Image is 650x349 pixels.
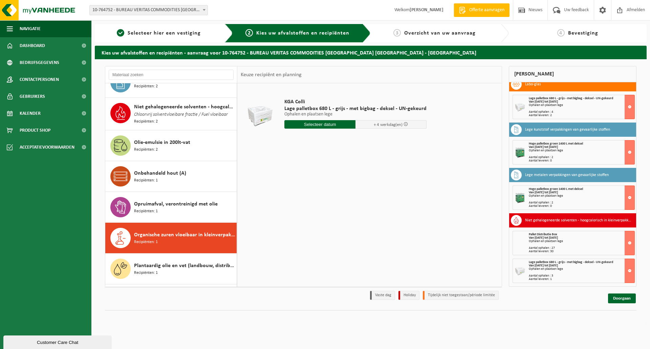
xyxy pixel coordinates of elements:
[529,110,635,114] div: Aantal ophalen : 4
[105,130,237,161] button: Olie-emulsie in 200lt-vat Recipiënten: 2
[134,111,228,118] span: Chloorvrij solventvloeibare fractie / Fuel vloeibaar
[608,293,636,303] a: Doorgaan
[529,156,635,159] div: Aantal ophalen : 2
[105,98,237,130] button: Niet gehalogeneerde solventen - hoogcalorisch in kleinverpakking Chloorvrij solventvloeibare frac...
[525,79,541,90] h3: Labo-glas
[95,46,647,59] h2: Kies uw afvalstoffen en recipiënten - aanvraag voor 10-764752 - BUREAU VERITAS COMMODITIES [GEOGR...
[105,223,237,254] button: Organische zuren vloeibaar in kleinverpakking Recipiënten: 1
[398,291,419,300] li: Holiday
[20,20,41,37] span: Navigatie
[525,170,609,180] h3: Lege metalen verpakkingen van gevaarlijke stoffen
[529,104,635,107] div: Ophalen en plaatsen lege
[529,201,635,204] div: Aantal ophalen : 2
[529,145,558,149] strong: Van [DATE] tot [DATE]
[529,194,635,198] div: Ophalen en plaatsen lege
[529,278,635,281] div: Aantal leveren: 1
[284,112,427,117] p: Ophalen en plaatsen lege
[3,334,113,349] iframe: chat widget
[134,270,158,276] span: Recipiënten: 1
[284,99,427,105] span: KGA Colli
[105,192,237,223] button: Opruimafval, verontreinigd met olie Recipiënten: 1
[529,187,583,191] span: Hoge palletbox groen 1400 L met deksel
[374,123,403,127] span: + 4 werkdag(en)
[134,208,158,215] span: Recipiënten: 1
[134,231,235,239] span: Organische zuren vloeibaar in kleinverpakking
[134,147,158,153] span: Recipiënten: 2
[529,96,613,100] span: Lage palletbox 680 L - grijs - met bigbag - deksel - UN-gekeurd
[423,291,499,300] li: Tijdelijk niet toegestaan/période limitée
[529,233,557,236] span: Pallet Distributie Box
[509,66,637,82] div: [PERSON_NAME]
[237,66,305,83] div: Keuze recipiënt en planning
[557,29,565,37] span: 4
[568,30,598,36] span: Bevestiging
[105,161,237,192] button: Onbehandeld hout (A) Recipiënten: 1
[529,149,635,152] div: Ophalen en plaatsen lege
[284,105,427,112] span: Lage palletbox 680 L - grijs - met bigbag - deksel - UN-gekeurd
[20,88,45,105] span: Gebruikers
[134,239,158,245] span: Recipiënten: 1
[256,30,349,36] span: Kies uw afvalstoffen en recipiënten
[20,54,59,71] span: Bedrijfsgegevens
[525,124,610,135] h3: Lege kunststof verpakkingen van gevaarlijke stoffen
[404,30,476,36] span: Overzicht van uw aanvraag
[468,7,506,14] span: Offerte aanvragen
[525,215,631,226] h3: Niet gehalogeneerde solventen - hoogcalorisch in kleinverpakking - Chloorvrij solventvloeibare fr...
[529,267,635,271] div: Ophalen en plaatsen lege
[529,260,613,264] span: Lage palletbox 680 L - grijs - met bigbag - deksel - UN-gekeurd
[105,254,237,284] button: Plantaardig olie en vet (landbouw, distributie, voedingsambachten) Recipiënten: 1
[529,274,635,278] div: Aantal ophalen : 3
[134,262,235,270] span: Plantaardig olie en vet (landbouw, distributie, voedingsambachten)
[128,30,201,36] span: Selecteer hier een vestiging
[89,5,208,15] span: 10-764752 - BUREAU VERITAS COMMODITIES ANTWERP NV - ANTWERPEN
[393,29,401,37] span: 3
[529,114,635,117] div: Aantal leveren: 2
[370,291,395,300] li: Vaste dag
[134,177,158,184] span: Recipiënten: 1
[134,83,158,90] span: Recipiënten: 2
[529,204,635,208] div: Aantal leveren: 0
[134,118,158,125] span: Recipiënten: 2
[117,29,124,37] span: 1
[529,240,635,243] div: Ophalen en plaatsen lege
[20,37,45,54] span: Dashboard
[134,103,235,111] span: Niet gehalogeneerde solventen - hoogcalorisch in kleinverpakking
[454,3,510,17] a: Offerte aanvragen
[90,5,208,15] span: 10-764752 - BUREAU VERITAS COMMODITIES ANTWERP NV - ANTWERPEN
[529,100,558,104] strong: Van [DATE] tot [DATE]
[20,71,59,88] span: Contactpersonen
[529,191,558,194] strong: Van [DATE] tot [DATE]
[20,105,41,122] span: Kalender
[410,7,443,13] strong: [PERSON_NAME]
[134,200,218,208] span: Opruimafval, verontreinigd met olie
[134,169,186,177] span: Onbehandeld hout (A)
[109,70,234,80] input: Materiaal zoeken
[529,142,583,146] span: Hoge palletbox groen 1400 L met deksel
[98,29,219,37] a: 1Selecteer hier een vestiging
[284,120,355,129] input: Selecteer datum
[529,236,558,240] strong: Van [DATE] tot [DATE]
[20,139,74,156] span: Acceptatievoorwaarden
[134,138,190,147] span: Olie-emulsie in 200lt-vat
[245,29,253,37] span: 2
[529,159,635,162] div: Aantal leveren: 0
[529,246,635,250] div: Aantal ophalen : 27
[529,264,558,267] strong: Van [DATE] tot [DATE]
[20,122,50,139] span: Product Shop
[529,250,635,253] div: Aantal leveren: 30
